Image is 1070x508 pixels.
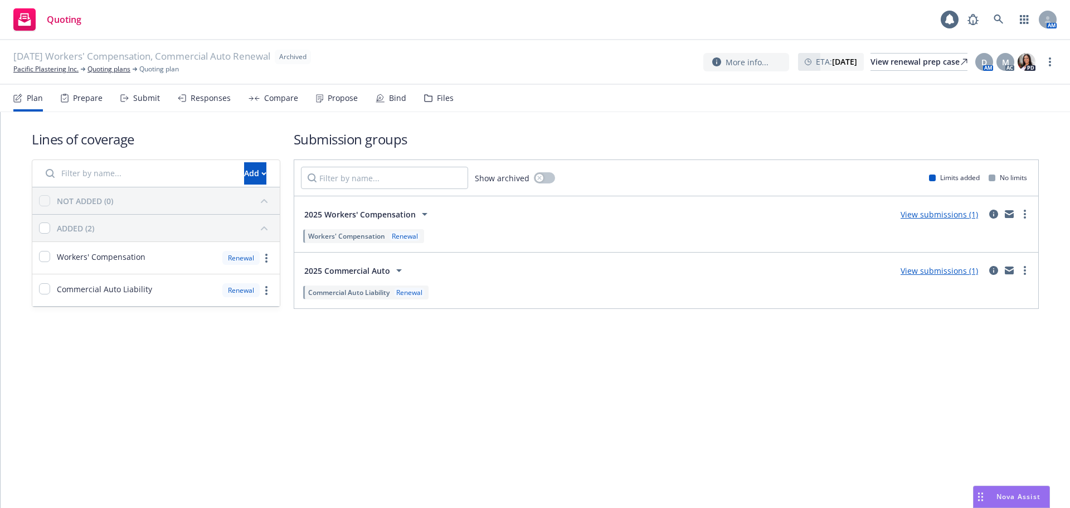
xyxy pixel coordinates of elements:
[437,94,454,103] div: Files
[1018,207,1032,221] a: more
[1002,56,1009,68] span: M
[981,56,987,68] span: D
[222,283,260,297] div: Renewal
[260,251,273,265] a: more
[816,56,857,67] span: ETA :
[832,56,857,67] strong: [DATE]
[996,492,1040,501] span: Nova Assist
[27,94,43,103] div: Plan
[57,222,94,234] div: ADDED (2)
[32,130,280,148] h1: Lines of coverage
[13,50,270,64] span: [DATE] Workers' Compensation, Commercial Auto Renewal
[1043,55,1057,69] a: more
[47,15,81,24] span: Quoting
[1003,264,1016,277] a: mail
[308,288,390,297] span: Commercial Auto Liability
[73,94,103,103] div: Prepare
[191,94,231,103] div: Responses
[870,54,967,70] div: View renewal prep case
[39,162,237,185] input: Filter by name...
[301,203,435,225] button: 2025 Workers' Compensation
[389,94,406,103] div: Bind
[988,8,1010,31] a: Search
[987,207,1000,221] a: circleInformation
[260,284,273,297] a: more
[57,251,145,263] span: Workers' Compensation
[987,264,1000,277] a: circleInformation
[301,167,468,189] input: Filter by name...
[1018,53,1035,71] img: photo
[1003,207,1016,221] a: mail
[901,209,978,220] a: View submissions (1)
[328,94,358,103] div: Propose
[962,8,984,31] a: Report a Bug
[989,173,1027,182] div: No limits
[726,56,769,68] span: More info...
[1013,8,1035,31] a: Switch app
[929,173,980,182] div: Limits added
[703,53,789,71] button: More info...
[304,209,416,220] span: 2025 Workers' Compensation
[222,251,260,265] div: Renewal
[57,192,273,210] button: NOT ADDED (0)
[294,130,1039,148] h1: Submission groups
[394,288,425,297] div: Renewal
[9,4,86,35] a: Quoting
[1018,264,1032,277] a: more
[279,52,307,62] span: Archived
[264,94,298,103] div: Compare
[475,172,529,184] span: Show archived
[304,265,390,277] span: 2025 Commercial Auto
[57,195,113,207] div: NOT ADDED (0)
[974,486,988,507] div: Drag to move
[301,259,409,282] button: 2025 Commercial Auto
[870,53,967,71] a: View renewal prep case
[57,283,152,295] span: Commercial Auto Liability
[13,64,79,74] a: Pacific Plastering Inc.
[87,64,130,74] a: Quoting plans
[244,163,266,184] div: Add
[133,94,160,103] div: Submit
[390,231,420,241] div: Renewal
[139,64,179,74] span: Quoting plan
[308,231,385,241] span: Workers' Compensation
[901,265,978,276] a: View submissions (1)
[973,486,1050,508] button: Nova Assist
[57,219,273,237] button: ADDED (2)
[244,162,266,185] button: Add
